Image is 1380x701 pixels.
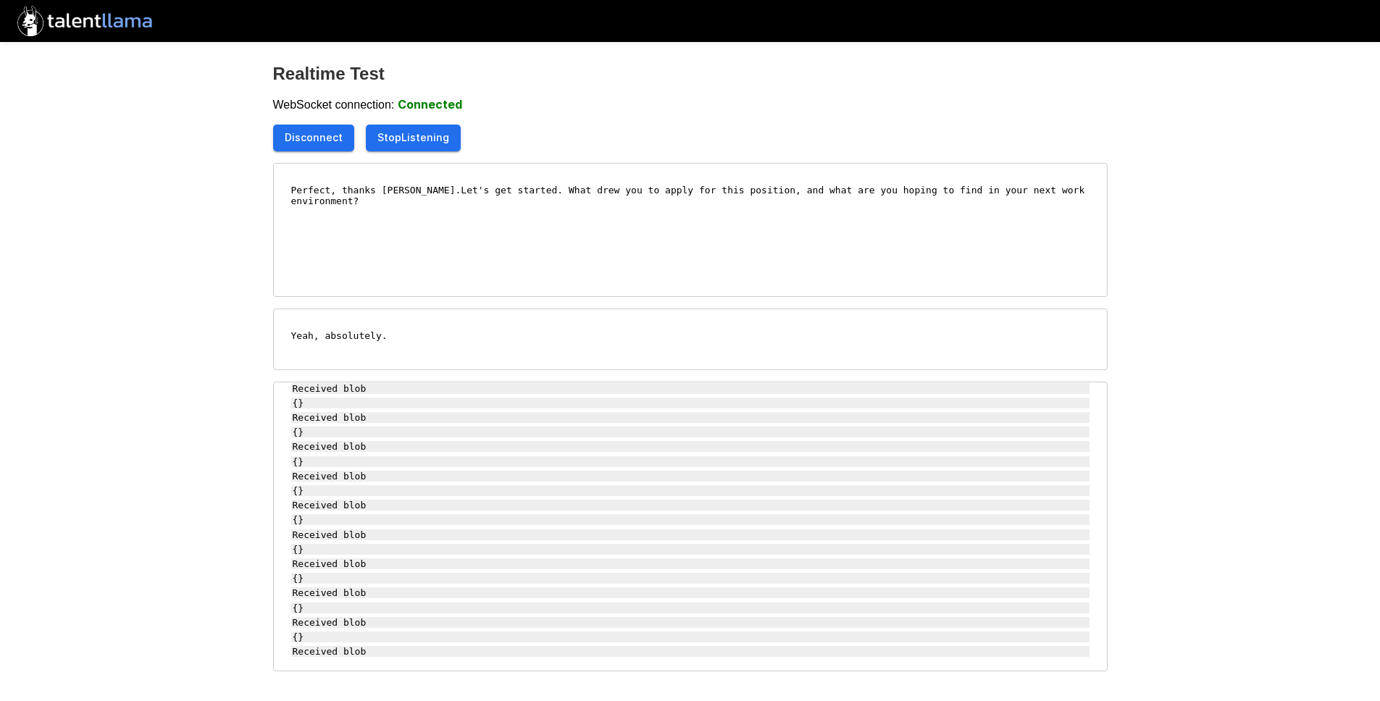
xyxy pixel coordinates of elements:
button: StopListening [366,125,461,151]
pre: Received blob [291,441,1090,452]
pre: Yeah, absolutely. [291,330,1090,341]
p: Connected [398,97,462,112]
pre: Received blob [291,412,1090,423]
pre: {} [291,603,1090,613]
pre: Received blob [291,558,1090,569]
pre: {} [291,514,1090,525]
pre: Received blob [291,471,1090,482]
pre: Received blob [291,617,1090,628]
pre: {} [291,485,1090,496]
span: WebSocket connection: [273,98,395,111]
pre: {} [291,398,1090,408]
pre: {} [291,573,1090,584]
pre: {} [291,456,1090,467]
pre: Perfect, thanks [PERSON_NAME].Let's get started. What drew you to apply for this position, and wh... [291,185,1090,206]
pre: {} [291,544,1090,555]
pre: Received blob [291,646,1090,657]
pre: Received blob [291,529,1090,540]
pre: {} [291,427,1090,437]
pre: Received blob [291,500,1090,511]
pre: Received blob [291,587,1090,598]
button: Disconnect [273,125,354,151]
h1: Realtime Test [273,64,1108,84]
pre: {} [291,631,1090,642]
pre: Received blob [291,383,1090,394]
